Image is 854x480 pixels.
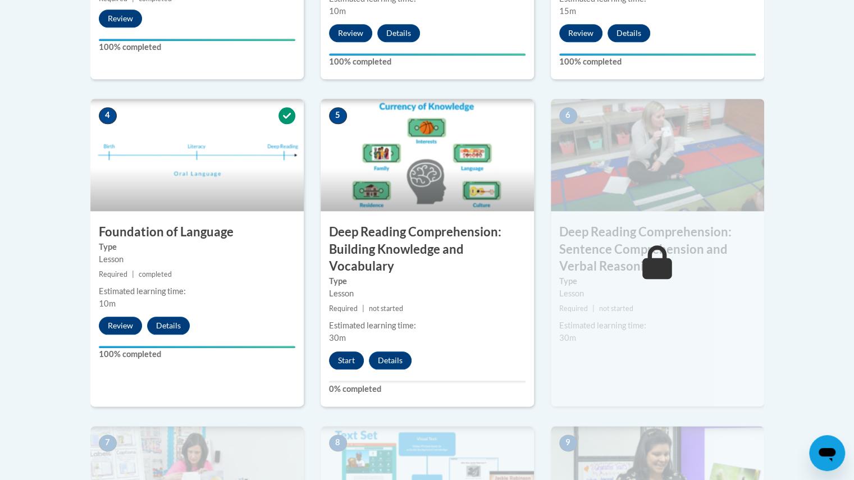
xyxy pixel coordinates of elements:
[592,304,595,313] span: |
[329,24,372,42] button: Review
[551,99,764,211] img: Course Image
[90,223,304,241] h3: Foundation of Language
[329,6,346,16] span: 10m
[559,53,756,56] div: Your progress
[608,24,650,42] button: Details
[99,253,295,266] div: Lesson
[321,99,534,211] img: Course Image
[329,275,526,287] label: Type
[559,107,577,124] span: 6
[99,285,295,298] div: Estimated learning time:
[99,317,142,335] button: Review
[99,435,117,451] span: 7
[559,6,576,16] span: 15m
[559,304,588,313] span: Required
[559,333,576,342] span: 30m
[321,223,534,275] h3: Deep Reading Comprehension: Building Knowledge and Vocabulary
[329,304,358,313] span: Required
[99,241,295,253] label: Type
[329,351,364,369] button: Start
[551,223,764,275] h3: Deep Reading Comprehension: Sentence Comprehension and Verbal Reasoning
[99,270,127,278] span: Required
[329,319,526,332] div: Estimated learning time:
[139,270,172,278] span: completed
[90,99,304,211] img: Course Image
[362,304,364,313] span: |
[559,56,756,68] label: 100% completed
[99,299,116,308] span: 10m
[599,304,633,313] span: not started
[147,317,190,335] button: Details
[377,24,420,42] button: Details
[809,435,845,471] iframe: Button to launch messaging window
[559,24,602,42] button: Review
[559,287,756,300] div: Lesson
[329,107,347,124] span: 5
[99,346,295,348] div: Your progress
[369,304,403,313] span: not started
[99,348,295,360] label: 100% completed
[329,333,346,342] span: 30m
[559,435,577,451] span: 9
[559,319,756,332] div: Estimated learning time:
[329,287,526,300] div: Lesson
[99,107,117,124] span: 4
[329,56,526,68] label: 100% completed
[99,10,142,28] button: Review
[329,383,526,395] label: 0% completed
[99,41,295,53] label: 100% completed
[329,53,526,56] div: Your progress
[329,435,347,451] span: 8
[99,39,295,41] div: Your progress
[369,351,412,369] button: Details
[559,275,756,287] label: Type
[132,270,134,278] span: |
